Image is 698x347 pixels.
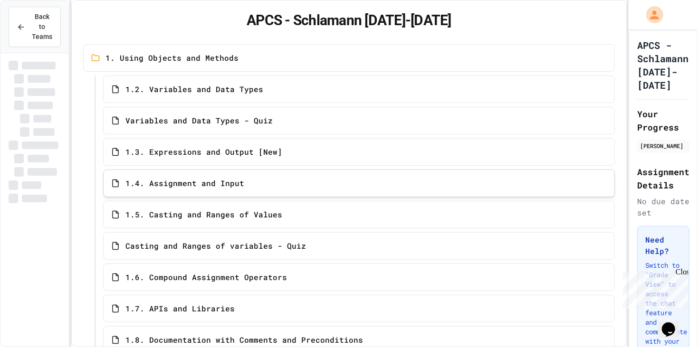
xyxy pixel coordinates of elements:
span: 1. Using Objects and Methods [105,52,239,64]
iframe: chat widget [658,309,688,338]
h2: Your Progress [637,107,689,134]
span: Back to Teams [31,12,53,42]
span: 1.5. Casting and Ranges of Values [125,209,282,220]
a: 1.2. Variables and Data Types [103,75,615,103]
span: 1.4. Assignment and Input [125,178,244,189]
h3: Need Help? [645,234,681,257]
a: 1.4. Assignment and Input [103,169,615,197]
span: Variables and Data Types - Quiz [125,115,273,126]
iframe: chat widget [619,268,688,308]
span: Casting and Ranges of variables - Quiz [125,240,306,252]
div: Chat with us now!Close [4,4,66,60]
span: 1.8. Documentation with Comments and Preconditions [125,334,363,346]
a: 1.5. Casting and Ranges of Values [103,201,615,228]
h1: APCS - Schlamann [DATE]-[DATE] [637,38,689,92]
a: 1.7. APIs and Libraries [103,295,615,322]
div: My Account [636,4,666,26]
span: 1.2. Variables and Data Types [125,84,263,95]
h2: Assignment Details [637,165,689,192]
div: [PERSON_NAME] [640,141,687,150]
div: No due date set [637,196,689,218]
a: 1.6. Compound Assignment Operators [103,263,615,291]
button: Back to Teams [9,7,61,47]
span: 1.6. Compound Assignment Operators [125,272,287,283]
a: 1.3. Expressions and Output [New] [103,138,615,166]
a: Casting and Ranges of variables - Quiz [103,232,615,260]
a: Variables and Data Types - Quiz [103,107,615,134]
h1: APCS - Schlamann [DATE]-[DATE] [83,12,615,29]
span: 1.3. Expressions and Output [New] [125,146,282,158]
span: 1.7. APIs and Libraries [125,303,235,314]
